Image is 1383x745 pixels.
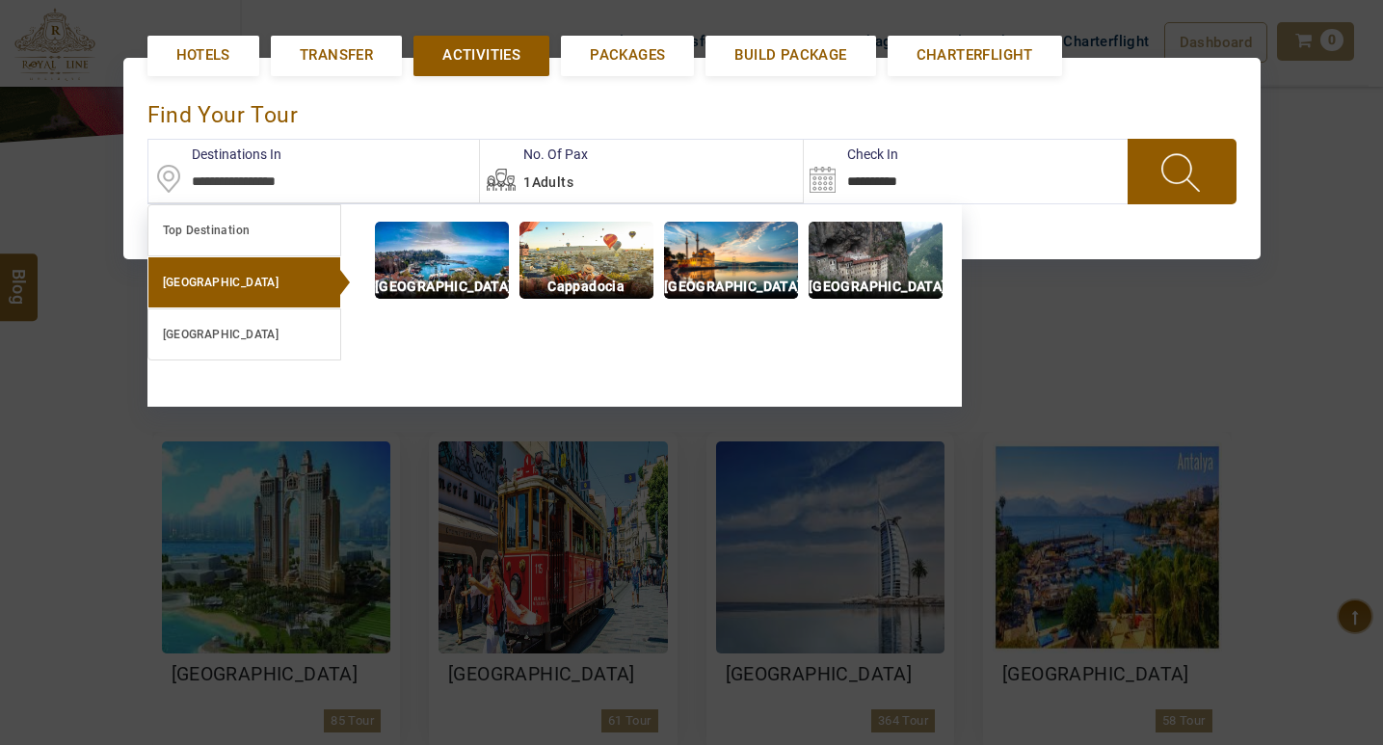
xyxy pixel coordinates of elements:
span: Hotels [176,45,230,66]
b: Top Destination [163,224,251,237]
span: Build Package [734,45,846,66]
b: [GEOGRAPHIC_DATA] [163,328,279,341]
span: Activities [442,45,520,66]
b: [GEOGRAPHIC_DATA] [163,276,279,289]
div: find your Tour [147,82,1237,139]
a: Hotels [147,36,259,75]
img: img [375,222,509,299]
a: Transfer [271,36,402,75]
a: [GEOGRAPHIC_DATA] [147,256,341,308]
span: Transfer [300,45,373,66]
a: Top Destination [147,204,341,256]
p: [GEOGRAPHIC_DATA] [375,276,509,298]
img: img [519,222,653,299]
p: [GEOGRAPHIC_DATA] [664,276,798,298]
a: Build Package [705,36,875,75]
img: img [664,222,798,299]
label: Destinations In [148,145,281,164]
a: Activities [413,36,549,75]
p: [GEOGRAPHIC_DATA] [809,276,943,298]
label: Check In [804,145,898,164]
a: Packages [561,36,694,75]
p: Cappadocia [519,276,653,298]
img: img [809,222,943,299]
span: Charterflight [917,45,1033,66]
a: Charterflight [888,36,1062,75]
span: 1Adults [523,174,573,190]
label: No. Of Pax [480,145,588,164]
a: [GEOGRAPHIC_DATA] [147,308,341,360]
span: Packages [590,45,665,66]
